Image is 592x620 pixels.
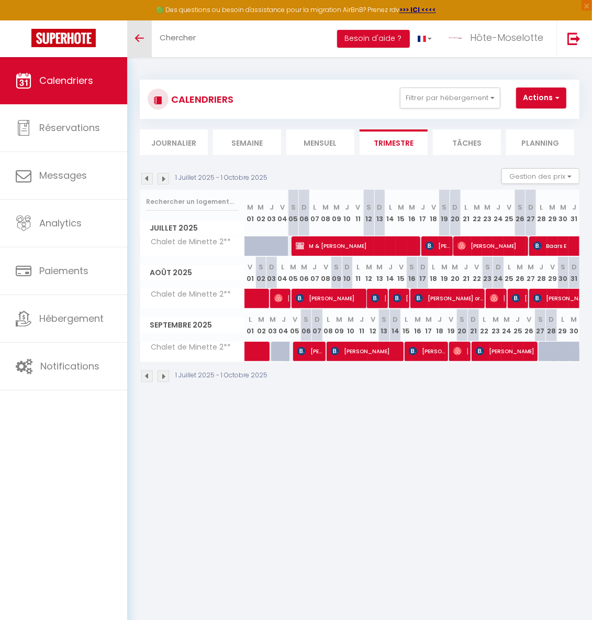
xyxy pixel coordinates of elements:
[558,190,569,236] th: 30
[385,190,396,236] th: 14
[428,257,439,289] th: 18
[270,202,274,212] abbr: J
[327,314,330,324] abbr: L
[334,262,339,272] abbr: S
[282,314,286,324] abbr: J
[490,288,505,308] span: [PERSON_NAME]
[540,262,544,272] abbr: J
[140,265,244,280] span: Août 2025
[175,173,267,183] p: 1 Juillet 2025 - 1 Octobre 2025
[536,257,547,289] th: 28
[385,257,396,289] th: 14
[450,257,461,289] th: 20
[490,309,501,341] th: 23
[363,257,374,289] th: 12
[433,129,501,155] li: Tâches
[493,257,504,289] th: 24
[256,309,267,341] th: 02
[296,288,365,308] span: [PERSON_NAME]
[461,190,472,236] th: 21
[547,257,558,289] th: 29
[152,20,204,57] a: Chercher
[301,202,307,212] abbr: D
[245,190,256,236] th: 01
[378,309,389,341] th: 13
[526,190,537,236] th: 27
[418,190,429,236] th: 17
[557,309,568,341] th: 29
[342,190,353,236] th: 10
[393,288,408,308] span: [PERSON_NAME]
[175,371,267,380] p: 1 Juillet 2025 - 1 Octobre 2025
[409,202,415,212] abbr: M
[360,129,428,155] li: Trimestre
[299,257,310,289] th: 06
[400,88,500,108] button: Filtrer par hébergement
[441,262,448,272] abbr: M
[344,262,350,272] abbr: D
[527,314,531,324] abbr: V
[296,236,420,256] span: M & [PERSON_NAME]
[482,257,493,289] th: 23
[508,262,511,272] abbr: L
[314,202,317,212] abbr: L
[290,262,296,272] abbr: M
[398,202,405,212] abbr: M
[412,309,423,341] th: 16
[245,257,256,289] th: 01
[267,309,278,341] th: 03
[142,289,234,300] span: Chalet de Minette 2**
[518,202,522,212] abbr: S
[331,190,342,236] th: 09
[39,216,82,230] span: Analytics
[415,288,484,308] span: [PERSON_NAME] orts
[315,314,320,324] abbr: D
[461,257,472,289] th: 21
[255,257,266,289] th: 02
[374,257,385,289] th: 13
[39,121,100,134] span: Réservations
[366,202,371,212] abbr: S
[549,202,555,212] abbr: M
[572,202,576,212] abbr: J
[405,314,408,324] abbr: L
[390,309,401,341] th: 14
[517,262,523,272] abbr: M
[266,190,277,236] th: 03
[274,288,289,308] span: [PERSON_NAME]
[39,169,87,182] span: Messages
[255,190,266,236] th: 02
[426,314,432,324] abbr: M
[568,190,579,236] th: 31
[248,262,252,272] abbr: V
[439,257,450,289] th: 19
[371,314,375,324] abbr: V
[448,30,463,46] img: ...
[415,314,421,324] abbr: M
[160,32,196,43] span: Chercher
[474,262,479,272] abbr: V
[399,5,436,14] a: >>> ICI <<<<
[528,202,533,212] abbr: D
[561,262,565,272] abbr: S
[353,190,364,236] th: 11
[331,341,400,361] span: [PERSON_NAME]
[345,202,349,212] abbr: J
[468,309,479,341] th: 21
[366,262,372,272] abbr: M
[322,202,329,212] abbr: M
[421,202,425,212] abbr: J
[512,309,523,341] th: 25
[460,314,465,324] abbr: S
[493,314,499,324] abbr: M
[333,202,340,212] abbr: M
[277,257,288,289] th: 04
[410,262,415,272] abbr: S
[568,257,579,289] th: 31
[291,202,296,212] abbr: S
[536,190,547,236] th: 28
[535,309,546,341] th: 27
[546,309,557,341] th: 28
[512,288,527,308] span: [PERSON_NAME]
